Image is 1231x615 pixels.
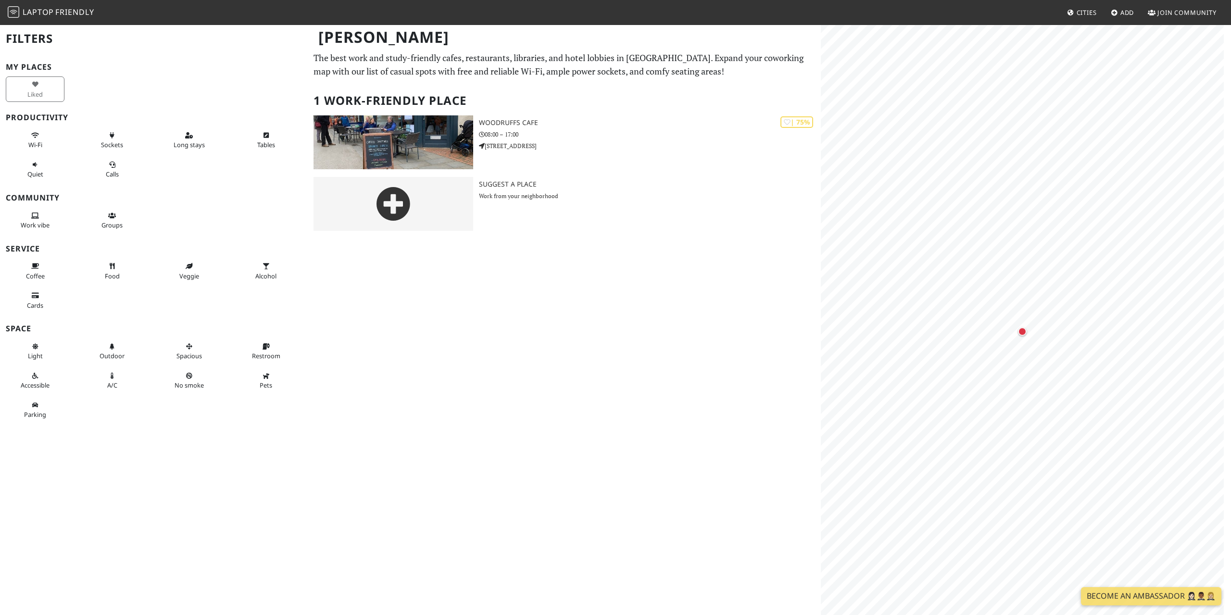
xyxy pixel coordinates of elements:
button: Work vibe [6,208,64,233]
button: Food [83,258,141,284]
span: Join Community [1157,8,1217,17]
span: Add [1120,8,1134,17]
span: Accessible [21,381,50,389]
span: Group tables [101,221,123,229]
img: gray-place-d2bdb4477600e061c01bd816cc0f2ef0cfcb1ca9e3ad78868dd16fb2af073a21.png [314,177,473,231]
span: People working [21,221,50,229]
span: Friendly [55,7,94,17]
button: Accessible [6,368,64,393]
button: Light [6,339,64,364]
button: Groups [83,208,141,233]
button: Calls [83,157,141,182]
img: LaptopFriendly [8,6,19,18]
a: Woodruffs Cafe | 75% Woodruffs Cafe 08:00 – 17:00 [STREET_ADDRESS] [308,115,821,169]
h3: Woodruffs Cafe [479,119,821,127]
a: Join Community [1144,4,1220,21]
span: Video/audio calls [106,170,119,178]
h3: Space [6,324,302,333]
span: Long stays [174,140,205,149]
h1: [PERSON_NAME] [311,24,819,50]
a: Suggest a Place Work from your neighborhood [308,177,821,231]
span: Air conditioned [107,381,117,389]
a: Add [1107,4,1138,21]
button: Wi-Fi [6,127,64,153]
span: Food [105,272,120,280]
h3: My Places [6,63,302,72]
span: Credit cards [27,301,43,310]
button: Sockets [83,127,141,153]
span: Quiet [27,170,43,178]
button: Long stays [160,127,218,153]
span: Veggie [179,272,199,280]
div: | 75% [780,116,813,127]
span: Outdoor area [100,351,125,360]
button: Veggie [160,258,218,284]
button: A/C [83,368,141,393]
h2: Filters [6,24,302,53]
span: Natural light [28,351,43,360]
span: Spacious [176,351,202,360]
button: Alcohol [237,258,295,284]
span: Cities [1077,8,1097,17]
button: Tables [237,127,295,153]
h3: Service [6,244,302,253]
a: Cities [1063,4,1101,21]
p: [STREET_ADDRESS] [479,141,821,151]
span: Coffee [26,272,45,280]
span: Laptop [23,7,54,17]
a: LaptopFriendly LaptopFriendly [8,4,94,21]
h3: Productivity [6,113,302,122]
p: The best work and study-friendly cafes, restaurants, libraries, and hotel lobbies in [GEOGRAPHIC_... [314,51,815,79]
button: No smoke [160,368,218,393]
button: Coffee [6,258,64,284]
span: Stable Wi-Fi [28,140,42,149]
span: Work-friendly tables [257,140,275,149]
span: Smoke free [175,381,204,389]
button: Parking [6,397,64,423]
h2: 1 Work-Friendly Place [314,86,815,115]
button: Pets [237,368,295,393]
span: Pet friendly [260,381,272,389]
span: Parking [24,410,46,419]
button: Quiet [6,157,64,182]
span: Power sockets [101,140,123,149]
a: Become an Ambassador 🤵🏻‍♀️🤵🏾‍♂️🤵🏼‍♀️ [1081,587,1221,605]
h3: Community [6,193,302,202]
button: Cards [6,288,64,313]
button: Restroom [237,339,295,364]
span: Alcohol [255,272,276,280]
button: Spacious [160,339,218,364]
span: Restroom [252,351,280,360]
button: Outdoor [83,339,141,364]
h3: Suggest a Place [479,180,821,188]
div: Map marker [1016,325,1029,338]
img: Woodruffs Cafe [314,115,473,169]
p: Work from your neighborhood [479,191,821,201]
p: 08:00 – 17:00 [479,130,821,139]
